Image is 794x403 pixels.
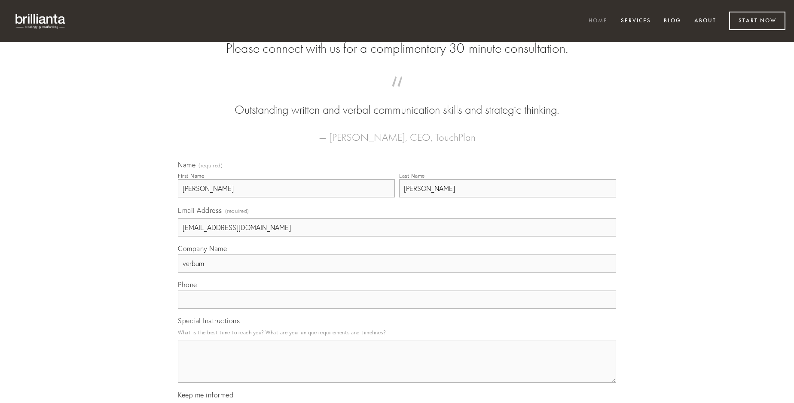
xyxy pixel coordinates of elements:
[178,327,616,338] p: What is the best time to reach you? What are your unique requirements and timelines?
[178,173,204,179] div: First Name
[689,14,722,28] a: About
[9,9,73,33] img: brillianta - research, strategy, marketing
[178,316,240,325] span: Special Instructions
[178,161,195,169] span: Name
[192,85,602,118] blockquote: Outstanding written and verbal communication skills and strategic thinking.
[178,391,233,399] span: Keep me informed
[198,163,223,168] span: (required)
[178,280,197,289] span: Phone
[178,206,222,215] span: Email Address
[658,14,687,28] a: Blog
[729,12,785,30] a: Start Now
[583,14,613,28] a: Home
[192,118,602,146] figcaption: — [PERSON_NAME], CEO, TouchPlan
[178,40,616,57] h2: Please connect with us for a complimentary 30-minute consultation.
[178,244,227,253] span: Company Name
[192,85,602,102] span: “
[615,14,657,28] a: Services
[399,173,425,179] div: Last Name
[225,205,249,217] span: (required)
